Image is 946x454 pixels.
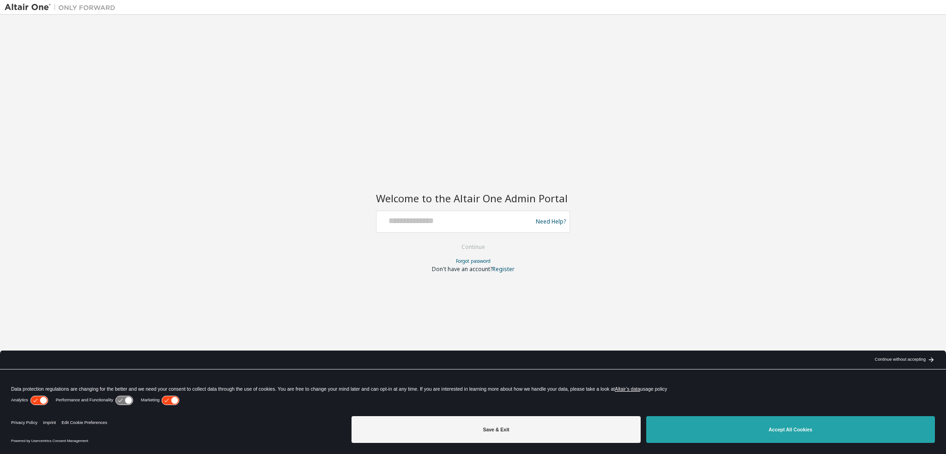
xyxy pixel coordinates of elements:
a: Register [492,265,515,273]
span: Don't have an account? [432,265,492,273]
a: Forgot password [456,258,491,264]
a: Need Help? [536,221,566,222]
img: Altair One [5,3,120,12]
h2: Welcome to the Altair One Admin Portal [376,192,570,205]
